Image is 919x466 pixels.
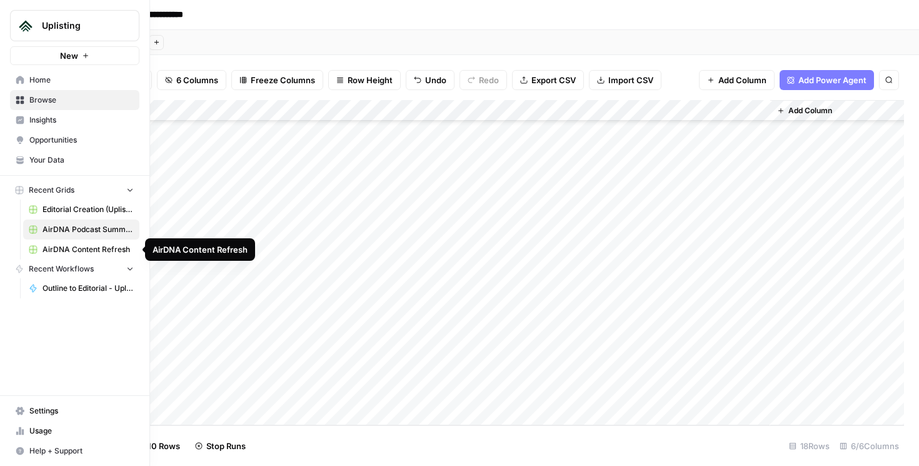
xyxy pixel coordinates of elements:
button: Undo [406,70,454,90]
span: Help + Support [29,445,134,457]
span: Stop Runs [206,440,246,452]
button: Workspace: Uplisting [10,10,139,41]
a: Settings [10,401,139,421]
span: Add 10 Rows [130,440,180,452]
span: New [60,49,78,62]
span: Row Height [348,74,393,86]
span: Redo [479,74,499,86]
button: Stop Runs [188,436,253,456]
img: Uplisting Logo [14,14,37,37]
a: Home [10,70,139,90]
button: Add Column [699,70,775,90]
span: Usage [29,425,134,437]
button: Redo [459,70,507,90]
button: New [10,46,139,65]
button: Recent Grids [10,181,139,200]
a: AirDNA Content Refresh [23,240,139,260]
span: Recent Workflows [29,263,94,275]
button: Freeze Columns [231,70,323,90]
span: Your Data [29,154,134,166]
span: Browse [29,94,134,106]
span: Editorial Creation (Uplisting) [43,204,134,215]
button: Recent Workflows [10,260,139,278]
span: Opportunities [29,134,134,146]
button: Add Power Agent [780,70,874,90]
span: Export CSV [531,74,576,86]
button: Export CSV [512,70,584,90]
a: Outline to Editorial - Uplisting [23,278,139,298]
a: Editorial Creation (Uplisting) [23,200,139,220]
a: Your Data [10,150,139,170]
span: Import CSV [608,74,653,86]
span: Undo [425,74,446,86]
span: Home [29,74,134,86]
span: Add Column [718,74,766,86]
span: AirDNA Content Refresh [43,244,134,255]
span: 6 Columns [176,74,218,86]
span: Add Power Agent [798,74,866,86]
a: Usage [10,421,139,441]
button: Import CSV [589,70,661,90]
div: 6/6 Columns [835,436,904,456]
span: Settings [29,405,134,417]
span: Insights [29,114,134,126]
span: Freeze Columns [251,74,315,86]
span: Add Column [788,105,832,116]
div: AirDNA Content Refresh [153,243,248,256]
div: 18 Rows [784,436,835,456]
span: Recent Grids [29,185,74,196]
a: Opportunities [10,130,139,150]
span: Outline to Editorial - Uplisting [43,283,134,294]
button: Row Height [328,70,401,90]
span: AirDNA Podcast Summary Grid [43,224,134,235]
a: AirDNA Podcast Summary Grid [23,220,139,240]
button: Add Column [772,103,837,119]
a: Browse [10,90,139,110]
button: Help + Support [10,441,139,461]
a: Insights [10,110,139,130]
span: Uplisting [42,19,118,32]
button: 6 Columns [157,70,226,90]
